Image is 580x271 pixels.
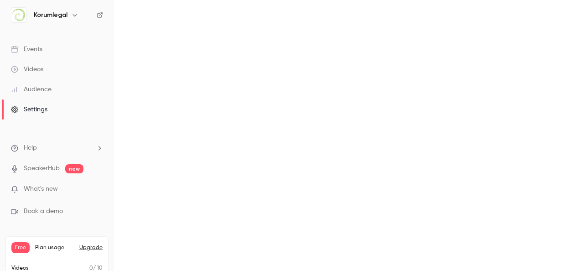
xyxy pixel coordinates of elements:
h6: Korumlegal [34,10,67,20]
img: Korumlegal [11,8,26,22]
a: SpeakerHub [24,164,60,173]
button: Upgrade [79,244,103,251]
span: 0 [89,266,93,271]
span: Free [11,242,30,253]
div: Events [11,45,42,54]
span: Help [24,143,37,153]
span: Plan usage [35,244,74,251]
div: Audience [11,85,52,94]
span: Book a demo [24,207,63,216]
li: help-dropdown-opener [11,143,103,153]
span: What's new [24,184,58,194]
div: Settings [11,105,47,114]
iframe: Noticeable Trigger [92,185,103,193]
span: new [65,164,83,173]
div: Videos [11,65,43,74]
